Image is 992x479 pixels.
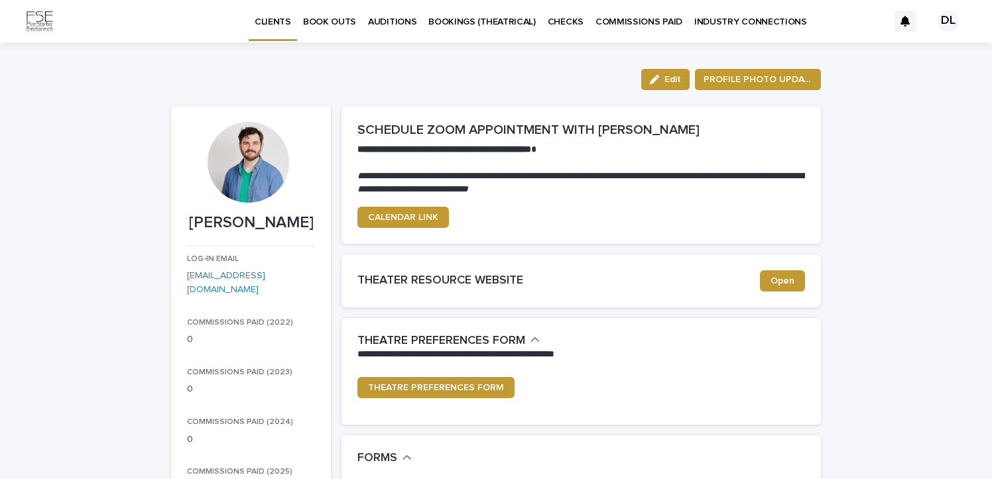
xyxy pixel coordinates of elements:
a: CALENDAR LINK [357,207,449,228]
h2: THEATER RESOURCE WEBSITE [357,274,760,288]
button: PROFILE PHOTO UPDATE [695,69,821,90]
p: 0 [187,433,315,447]
h2: SCHEDULE ZOOM APPOINTMENT WITH [PERSON_NAME] [357,122,805,138]
h2: FORMS [357,451,397,466]
span: COMMISSIONS PAID (2023) [187,368,292,376]
span: PROFILE PHOTO UPDATE [704,73,812,86]
div: DL [938,11,959,32]
span: CALENDAR LINK [368,213,438,222]
span: THEATRE PREFERENCES FORM [368,383,504,392]
img: Km9EesSdRbS9ajqhBzyo [27,8,53,34]
p: 0 [187,382,315,396]
button: Edit [641,69,690,90]
a: THEATRE PREFERENCES FORM [357,377,515,398]
button: FORMS [357,451,412,466]
a: [EMAIL_ADDRESS][DOMAIN_NAME] [187,271,265,294]
span: Edit [664,75,681,84]
a: Open [760,270,805,292]
button: THEATRE PREFERENCES FORM [357,334,540,348]
p: 0 [187,333,315,346]
h2: THEATRE PREFERENCES FORM [357,334,525,348]
span: LOG-IN EMAIL [187,255,239,263]
span: Open [771,276,794,286]
span: COMMISSIONS PAID (2025) [187,468,292,476]
p: [PERSON_NAME] [187,213,315,233]
span: COMMISSIONS PAID (2024) [187,418,293,426]
span: COMMISSIONS PAID (2022) [187,319,293,327]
